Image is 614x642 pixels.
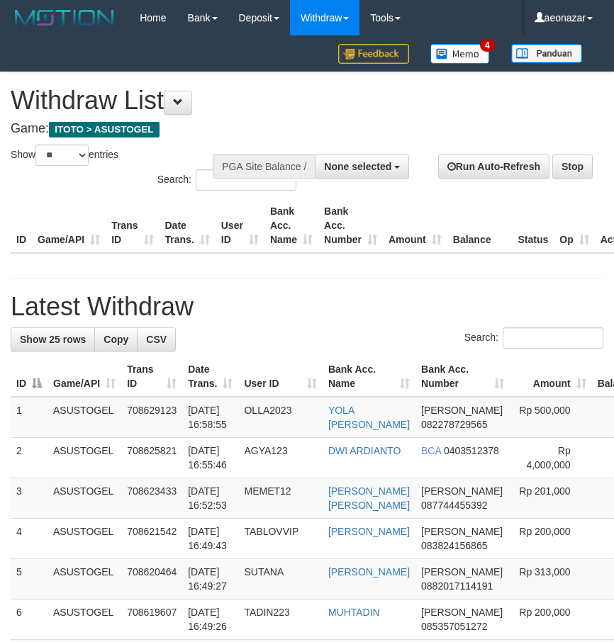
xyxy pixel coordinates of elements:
[513,198,554,253] th: Status
[11,519,48,559] td: 4
[49,122,160,137] span: ITOTO > ASUSTOGEL
[238,438,322,478] td: AGYA123
[196,169,296,191] input: Search:
[510,438,592,478] td: Rp 4,000,000
[11,478,48,519] td: 3
[510,559,592,599] td: Rp 313,000
[421,500,487,511] span: Copy 087744455392 to clipboard
[11,356,48,397] th: ID: activate to sort column descending
[48,478,121,519] td: ASUSTOGEL
[182,478,238,519] td: [DATE] 16:52:53
[32,198,106,253] th: Game/API
[48,438,121,478] td: ASUSTOGEL
[11,293,603,321] h1: Latest Withdraw
[216,198,264,253] th: User ID
[510,599,592,640] td: Rp 200,000
[383,198,447,253] th: Amount
[421,580,493,592] span: Copy 0882017114191 to clipboard
[323,356,415,397] th: Bank Acc. Name: activate to sort column ascending
[510,397,592,438] td: Rp 500,000
[421,419,487,430] span: Copy 082278729565 to clipboard
[315,154,409,179] button: None selected
[11,198,32,253] th: ID
[11,559,48,599] td: 5
[48,519,121,559] td: ASUSTOGEL
[104,334,128,345] span: Copy
[11,122,593,136] h4: Game:
[11,145,118,166] label: Show entries
[421,405,503,416] span: [PERSON_NAME]
[182,397,238,438] td: [DATE] 16:58:55
[421,621,487,632] span: Copy 085357051272 to clipboard
[48,599,121,640] td: ASUSTOGEL
[447,198,513,253] th: Balance
[328,566,410,578] a: [PERSON_NAME]
[328,526,410,537] a: [PERSON_NAME]
[11,7,118,28] img: MOTION_logo.png
[238,599,322,640] td: TADIN223
[510,519,592,559] td: Rp 200,000
[20,334,86,345] span: Show 25 rows
[421,607,503,618] span: [PERSON_NAME]
[238,519,322,559] td: TABLOVVIP
[421,445,441,456] span: BCA
[160,198,216,253] th: Date Trans.
[421,526,503,537] span: [PERSON_NAME]
[464,327,603,349] label: Search:
[324,161,391,172] span: None selected
[182,356,238,397] th: Date Trans.: activate to sort column ascending
[11,599,48,640] td: 6
[420,35,501,72] a: 4
[328,445,401,456] a: DWI ARDIANTO
[415,356,510,397] th: Bank Acc. Number: activate to sort column ascending
[11,86,593,115] h1: Withdraw List
[11,327,95,351] a: Show 25 rows
[510,478,592,519] td: Rp 201,000
[238,356,322,397] th: User ID: activate to sort column ascending
[503,327,603,349] input: Search:
[146,334,167,345] span: CSV
[552,154,593,179] a: Stop
[338,44,409,64] img: Feedback.jpg
[35,145,89,166] select: Showentries
[318,198,383,253] th: Bank Acc. Number
[121,397,182,438] td: 708629123
[121,438,182,478] td: 708625821
[182,559,238,599] td: [DATE] 16:49:27
[121,478,182,519] td: 708623433
[121,599,182,640] td: 708619607
[11,438,48,478] td: 2
[121,356,182,397] th: Trans ID: activate to sort column ascending
[94,327,138,351] a: Copy
[264,198,318,253] th: Bank Acc. Name
[438,154,549,179] a: Run Auto-Refresh
[11,397,48,438] td: 1
[182,599,238,640] td: [DATE] 16:49:26
[213,154,315,179] div: PGA Site Balance /
[511,44,582,63] img: panduan.png
[238,478,322,519] td: MEMET12
[121,519,182,559] td: 708621542
[238,559,322,599] td: SUTANA
[48,356,121,397] th: Game/API: activate to sort column ascending
[48,559,121,599] td: ASUSTOGEL
[554,198,594,253] th: Op
[421,540,487,551] span: Copy 083824156865 to clipboard
[182,438,238,478] td: [DATE] 16:55:46
[328,485,410,511] a: [PERSON_NAME] [PERSON_NAME]
[444,445,499,456] span: Copy 0403512378 to clipboard
[106,198,159,253] th: Trans ID
[510,356,592,397] th: Amount: activate to sort column ascending
[328,607,380,618] a: MUHTADIN
[137,327,176,351] a: CSV
[238,397,322,438] td: OLLA2023
[421,566,503,578] span: [PERSON_NAME]
[480,39,495,52] span: 4
[157,169,296,191] label: Search:
[430,44,490,64] img: Button%20Memo.svg
[48,397,121,438] td: ASUSTOGEL
[182,519,238,559] td: [DATE] 16:49:43
[421,485,503,497] span: [PERSON_NAME]
[121,559,182,599] td: 708620464
[328,405,410,430] a: YOLA [PERSON_NAME]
